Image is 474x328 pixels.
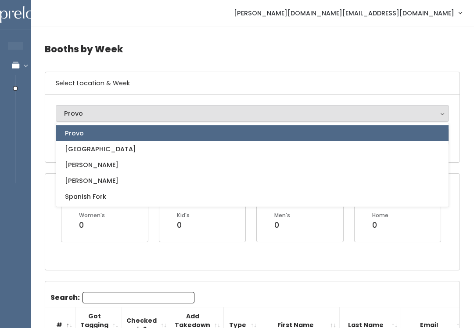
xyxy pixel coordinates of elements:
a: [PERSON_NAME][DOMAIN_NAME][EMAIL_ADDRESS][DOMAIN_NAME] [225,4,470,22]
span: [PERSON_NAME][DOMAIN_NAME][EMAIL_ADDRESS][DOMAIN_NAME] [234,8,454,18]
div: Women's [79,211,105,219]
span: [PERSON_NAME] [65,160,118,170]
h6: Select Location & Week [45,72,460,95]
input: Search: [83,292,194,303]
div: 0 [372,219,388,231]
button: Provo [56,105,449,122]
div: 0 [274,219,290,231]
span: Provo [65,128,84,138]
span: [PERSON_NAME] [65,176,118,186]
div: 0 [79,219,105,231]
span: [GEOGRAPHIC_DATA] [65,144,136,154]
div: 0 [177,219,190,231]
h4: Booths by Week [45,37,460,61]
div: Kid's [177,211,190,219]
label: Search: [50,292,194,303]
div: Home [372,211,388,219]
div: Provo [64,109,441,118]
div: Men's [274,211,290,219]
span: Spanish Fork [65,192,106,201]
